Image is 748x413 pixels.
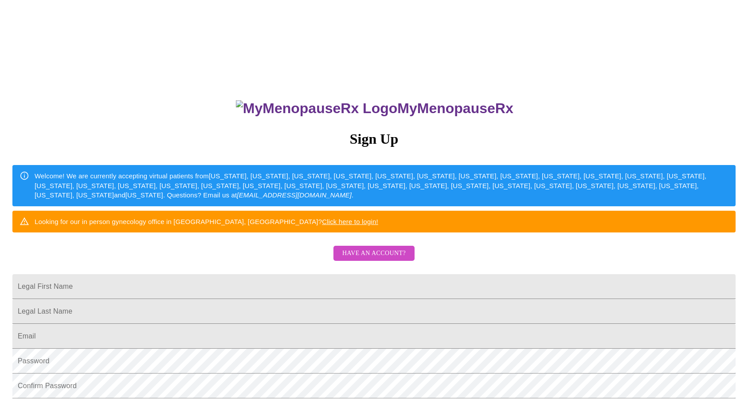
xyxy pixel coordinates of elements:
span: Have an account? [342,248,406,259]
a: Have an account? [331,256,417,263]
em: [EMAIL_ADDRESS][DOMAIN_NAME] [237,191,352,199]
div: Looking for our in person gynecology office in [GEOGRAPHIC_DATA], [GEOGRAPHIC_DATA]? [35,213,378,230]
h3: MyMenopauseRx [14,100,736,117]
a: Click here to login! [322,218,378,225]
div: Welcome! We are currently accepting virtual patients from [US_STATE], [US_STATE], [US_STATE], [US... [35,168,728,203]
img: MyMenopauseRx Logo [236,100,397,117]
h3: Sign Up [12,131,736,147]
button: Have an account? [333,246,415,261]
